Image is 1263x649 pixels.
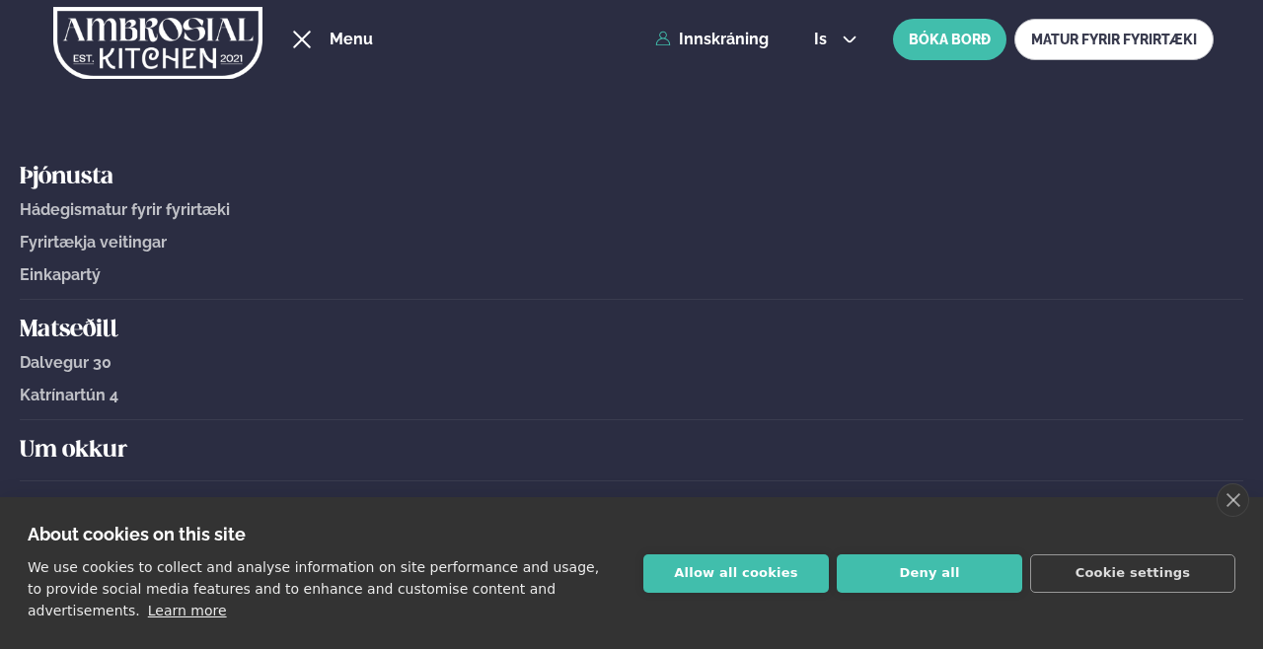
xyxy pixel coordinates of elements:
[20,201,1243,219] a: Hádegismatur fyrir fyrirtæki
[798,32,872,47] button: is
[643,554,829,593] button: Allow all cookies
[148,603,227,618] a: Learn more
[20,234,1243,252] a: Fyrirtækja veitingar
[1217,483,1249,517] a: close
[20,386,118,404] span: Katrínartún 4
[290,28,314,51] button: hamburger
[20,387,1243,404] a: Katrínartún 4
[20,354,1243,372] a: Dalvegur 30
[20,233,167,252] span: Fyrirtækja veitingar
[20,435,1243,467] a: Um okkur
[655,31,769,48] a: Innskráning
[53,3,262,84] img: logo
[20,266,1243,284] a: Einkapartý
[1030,554,1235,593] button: Cookie settings
[20,315,1243,346] a: Matseðill
[20,496,1243,528] a: Hafðu samband
[893,19,1006,60] button: BÓKA BORÐ
[20,265,101,284] span: Einkapartý
[20,200,230,219] span: Hádegismatur fyrir fyrirtæki
[20,353,111,372] span: Dalvegur 30
[837,554,1022,593] button: Deny all
[28,524,246,544] strong: About cookies on this site
[814,32,833,47] span: is
[28,559,599,618] p: We use cookies to collect and analyse information on site performance and usage, to provide socia...
[1014,19,1214,60] a: MATUR FYRIR FYRIRTÆKI
[20,162,1243,193] a: Þjónusta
